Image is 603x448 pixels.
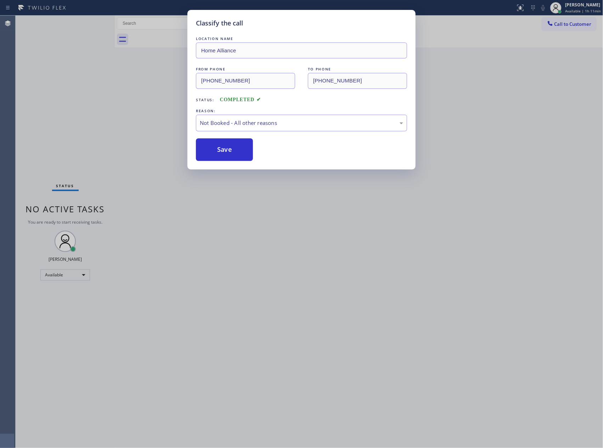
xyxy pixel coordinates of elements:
span: Status: [196,97,214,102]
div: FROM PHONE [196,65,295,73]
input: From phone [196,73,295,89]
span: COMPLETED [220,97,261,102]
div: REASON: [196,107,407,115]
input: To phone [308,73,407,89]
div: Not Booked - All other reasons [200,119,403,127]
h5: Classify the call [196,18,243,28]
div: LOCATION NAME [196,35,407,42]
button: Save [196,138,253,161]
div: TO PHONE [308,65,407,73]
